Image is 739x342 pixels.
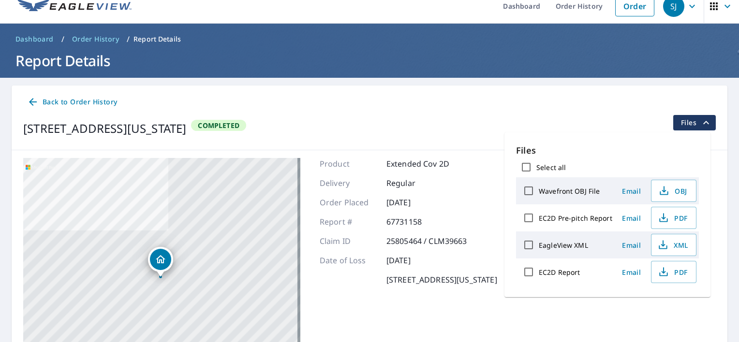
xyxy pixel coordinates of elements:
[673,115,716,130] button: filesDropdownBtn-67731158
[616,211,647,226] button: Email
[657,239,688,251] span: XML
[616,265,647,280] button: Email
[539,268,580,277] label: EC2D Report
[386,216,444,228] p: 67731158
[15,34,54,44] span: Dashboard
[127,33,130,45] li: /
[320,158,378,170] p: Product
[12,51,727,71] h1: Report Details
[192,121,245,130] span: Completed
[539,214,612,223] label: EC2D Pre-pitch Report
[133,34,181,44] p: Report Details
[616,238,647,253] button: Email
[536,163,566,172] label: Select all
[148,247,173,277] div: Dropped pin, building 1, Residential property, 516 S Main St Oregon, WI 53575
[620,268,643,277] span: Email
[539,241,588,250] label: EagleView XML
[386,158,449,170] p: Extended Cov 2D
[651,180,696,202] button: OBJ
[12,31,58,47] a: Dashboard
[657,212,688,224] span: PDF
[386,197,444,208] p: [DATE]
[386,235,467,247] p: 25805464 / CLM39663
[23,93,121,111] a: Back to Order History
[651,207,696,229] button: PDF
[651,261,696,283] button: PDF
[620,214,643,223] span: Email
[320,177,378,189] p: Delivery
[23,120,186,137] div: [STREET_ADDRESS][US_STATE]
[516,144,699,157] p: Files
[620,241,643,250] span: Email
[61,33,64,45] li: /
[681,117,712,128] span: Files
[12,31,727,47] nav: breadcrumb
[72,34,119,44] span: Order History
[320,197,378,208] p: Order Placed
[386,177,444,189] p: Regular
[651,234,696,256] button: XML
[620,186,643,196] span: Email
[386,274,497,285] p: [STREET_ADDRESS][US_STATE]
[320,255,378,266] p: Date of Loss
[320,216,378,228] p: Report #
[657,266,688,278] span: PDF
[657,185,688,197] span: OBJ
[386,255,444,266] p: [DATE]
[616,184,647,199] button: Email
[68,31,123,47] a: Order History
[320,235,378,247] p: Claim ID
[27,96,117,108] span: Back to Order History
[539,186,600,196] label: Wavefront OBJ File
